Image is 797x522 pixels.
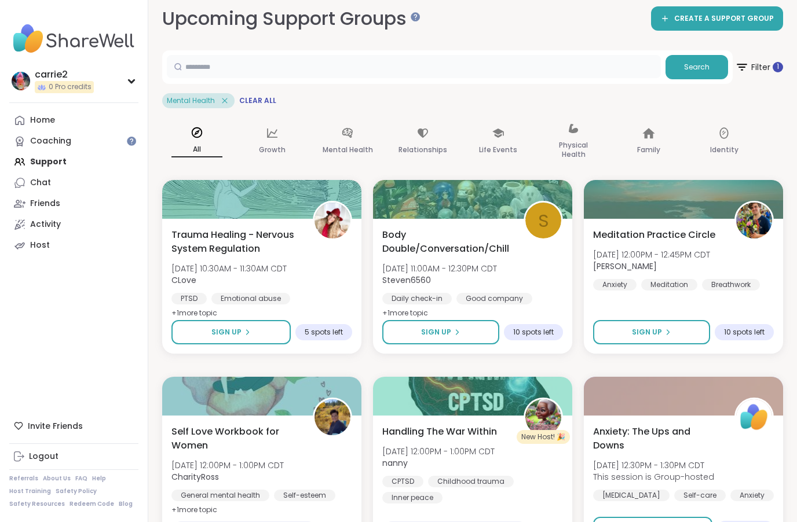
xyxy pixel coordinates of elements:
[171,263,287,274] span: [DATE] 10:30AM - 11:30AM CDT
[724,328,765,337] span: 10 spots left
[9,131,138,152] a: Coaching
[538,207,549,234] span: S
[479,143,517,157] p: Life Events
[305,328,343,337] span: 5 spots left
[211,327,242,337] span: Sign Up
[9,235,138,256] a: Host
[211,293,290,304] div: Emotional abuse
[30,198,60,209] div: Friends
[30,115,55,126] div: Home
[9,475,38,483] a: Referrals
[730,490,774,501] div: Anxiety
[398,143,447,157] p: Relationships
[70,500,114,508] a: Redeem Code
[9,193,138,214] a: Friends
[162,6,416,32] h2: Upcoming Support Groups
[382,228,511,256] span: Body Double/Conversation/Chill
[12,72,30,90] img: carrie2
[171,425,300,453] span: Self Love Workbook for Women
[736,203,772,238] img: Nicholas
[736,399,772,435] img: ShareWell
[30,219,61,230] div: Activity
[593,228,715,242] span: Meditation Practice Circle
[315,399,350,435] img: CharityRoss
[525,399,561,435] img: nanny
[517,430,570,444] div: New Host! 🎉
[30,177,51,189] div: Chat
[30,135,71,147] div: Coaching
[632,327,662,337] span: Sign Up
[75,475,87,483] a: FAQ
[56,487,97,495] a: Safety Policy
[9,214,138,235] a: Activity
[651,6,783,31] a: CREATE A SUPPORT GROUP
[593,471,714,483] span: This session is Group-hosted
[428,476,514,487] div: Childhood trauma
[382,457,408,469] b: nanny
[548,138,599,161] p: Physical Health
[382,274,431,286] b: Steven6560
[171,142,222,157] p: All
[735,53,783,81] span: Filter
[9,19,138,59] img: ShareWell Nav Logo
[674,14,774,24] span: CREATE A SUPPORT GROUP
[323,143,373,157] p: Mental Health
[421,327,451,337] span: Sign Up
[171,490,269,501] div: General mental health
[9,110,138,131] a: Home
[710,143,738,157] p: Identity
[382,263,497,274] span: [DATE] 11:00AM - 12:30PM CDT
[593,279,637,291] div: Anxiety
[92,475,106,483] a: Help
[382,476,423,487] div: CPTSD
[9,446,138,467] a: Logout
[382,446,495,457] span: [DATE] 12:00PM - 1:00PM CDT
[684,62,710,72] span: Search
[513,328,554,337] span: 10 spots left
[382,492,443,503] div: Inner peace
[593,320,710,344] button: Sign Up
[274,490,335,501] div: Self-esteem
[666,55,728,79] button: Search
[315,203,350,238] img: CLove
[382,293,452,304] div: Daily check-in
[171,293,207,304] div: PTSD
[674,490,726,501] div: Self-care
[171,320,291,344] button: Sign Up
[239,96,276,105] span: Clear All
[777,62,779,72] span: 1
[411,12,420,21] iframe: Spotlight
[30,240,50,251] div: Host
[702,279,760,291] div: Breathwork
[593,249,710,260] span: [DATE] 12:00PM - 12:45PM CDT
[259,143,286,157] p: Growth
[9,416,138,436] div: Invite Friends
[9,172,138,193] a: Chat
[637,143,660,157] p: Family
[382,320,499,344] button: Sign Up
[35,68,94,81] div: carrie2
[593,425,722,453] span: Anxiety: The Ups and Downs
[119,500,133,508] a: Blog
[735,50,783,84] button: Filter 1
[171,228,300,256] span: Trauma Healing - Nervous System Regulation
[171,471,219,483] b: CharityRoss
[593,490,670,501] div: [MEDICAL_DATA]
[593,459,714,471] span: [DATE] 12:30PM - 1:30PM CDT
[167,96,215,105] span: Mental Health
[29,451,59,462] div: Logout
[456,293,532,304] div: Good company
[382,425,497,439] span: Handling The War Within
[9,487,51,495] a: Host Training
[641,279,697,291] div: Meditation
[593,260,657,272] b: [PERSON_NAME]
[171,459,284,471] span: [DATE] 12:00PM - 1:00PM CDT
[43,475,71,483] a: About Us
[9,500,65,508] a: Safety Resources
[171,274,196,286] b: CLove
[49,82,92,92] span: 0 Pro credits
[127,137,136,146] iframe: Spotlight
